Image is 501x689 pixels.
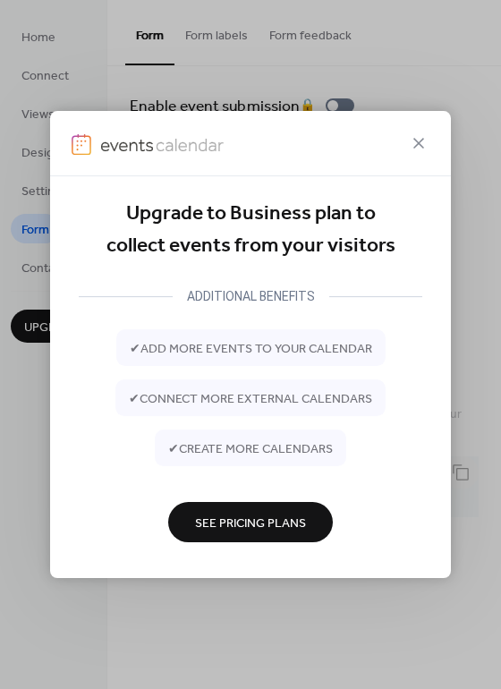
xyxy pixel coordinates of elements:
button: See Pricing Plans [168,502,333,542]
div: ADDITIONAL BENEFITS [173,285,329,307]
div: Upgrade to Business plan to collect events from your visitors [79,198,422,263]
span: See Pricing Plans [195,514,306,532]
span: ✔ create more calendars [168,439,333,458]
img: logo-type [100,134,224,156]
span: ✔ add more events to your calendar [130,339,372,358]
img: logo-icon [72,134,91,156]
span: ✔ connect more external calendars [129,389,372,408]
